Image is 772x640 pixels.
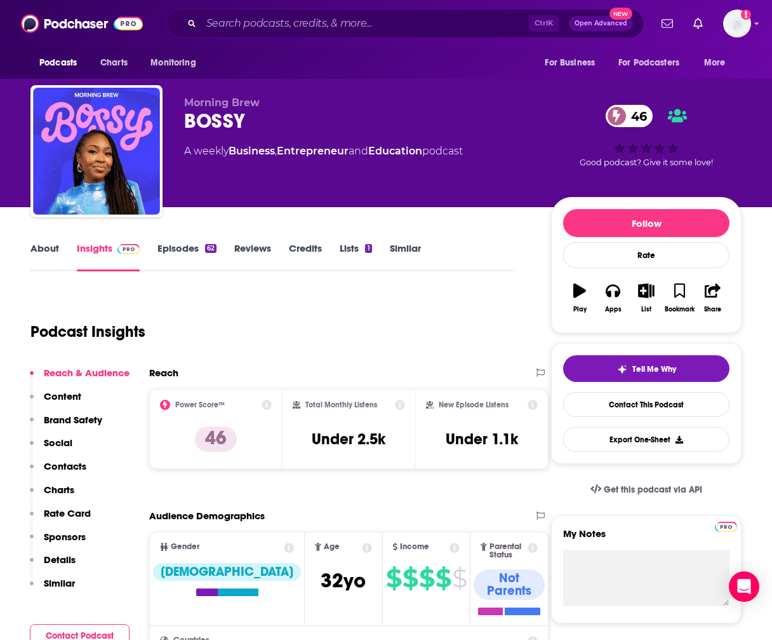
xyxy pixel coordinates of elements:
[580,474,712,505] a: Get this podcast via API
[551,97,742,175] div: 46Good podcast? Give it some love!
[474,569,545,600] div: Not Parents
[617,364,627,374] img: tell me why sparkle
[39,54,77,72] span: Podcasts
[536,51,611,75] button: open menu
[229,145,275,157] a: Business
[321,568,366,593] span: 32 yo
[149,510,265,522] h2: Audience Demographics
[184,97,260,109] span: Morning Brew
[452,568,467,589] span: $
[44,437,72,449] p: Social
[563,209,729,237] button: Follow
[150,54,196,72] span: Monitoring
[563,275,596,321] button: Play
[30,577,75,601] button: Similar
[171,543,199,551] span: Gender
[30,554,76,577] button: Details
[368,145,422,157] a: Education
[44,554,76,566] p: Details
[695,51,742,75] button: open menu
[30,460,86,484] button: Contacts
[277,145,349,157] a: Entrepreneur
[403,568,418,589] span: $
[419,568,434,589] span: $
[205,244,216,253] div: 62
[149,367,178,379] h2: Reach
[529,15,559,32] span: Ctrl K
[580,158,713,167] span: Good podcast? Give it some love!
[630,275,663,321] button: List
[340,242,371,271] a: Lists1
[44,460,86,472] p: Contacts
[30,242,59,271] a: About
[117,244,140,254] img: Podchaser Pro
[30,484,74,507] button: Charts
[715,522,737,532] img: Podchaser Pro
[604,484,702,495] span: Get this podcast via API
[609,8,632,20] span: New
[365,244,371,253] div: 1
[723,10,751,37] button: Show profile menu
[153,563,301,581] div: [DEMOGRAPHIC_DATA]
[569,16,633,31] button: Open AdvancedNew
[641,306,651,313] div: List
[175,400,225,409] h2: Power Score™
[610,51,698,75] button: open menu
[606,105,653,127] a: 46
[656,13,678,34] a: Show notifications dropdown
[715,520,737,532] a: Pro website
[44,531,86,543] p: Sponsors
[44,414,102,426] p: Brand Safety
[563,392,729,417] a: Contact This Podcast
[723,10,751,37] span: Logged in as patrickdmanning
[157,242,216,271] a: Episodes62
[30,367,130,390] button: Reach & Audience
[618,54,679,72] span: For Podcasters
[439,400,509,409] h2: New Episode Listens
[166,9,644,38] div: Search podcasts, credits, & more...
[92,51,135,75] a: Charts
[142,51,212,75] button: open menu
[77,242,140,271] a: InsightsPodchaser Pro
[400,543,429,551] span: Income
[44,390,81,402] p: Content
[30,507,91,531] button: Rate Card
[436,568,451,589] span: $
[741,10,751,20] svg: Add a profile image
[30,531,86,554] button: Sponsors
[33,88,160,215] a: BOSSY
[324,543,340,551] span: Age
[663,275,696,321] button: Bookmark
[390,242,421,271] a: Similar
[234,242,271,271] a: Reviews
[312,430,385,449] h3: Under 2.5k
[704,306,721,313] div: Share
[289,242,322,271] a: Credits
[696,275,729,321] button: Share
[446,430,518,449] h3: Under 1.1k
[30,414,102,437] button: Brand Safety
[30,390,81,414] button: Content
[563,427,729,452] button: Export One-Sheet
[44,367,130,379] p: Reach & Audience
[100,54,128,72] span: Charts
[563,242,729,268] div: Rate
[632,364,676,374] span: Tell Me Why
[275,145,277,157] span: ,
[21,11,143,36] img: Podchaser - Follow, Share and Rate Podcasts
[30,51,93,75] button: open menu
[386,568,401,589] span: $
[30,322,145,341] h1: Podcast Insights
[573,306,587,313] div: Play
[665,306,695,313] div: Bookmark
[729,571,759,602] div: Open Intercom Messenger
[44,507,91,519] p: Rate Card
[184,144,463,159] div: A weekly podcast
[605,306,622,313] div: Apps
[596,275,629,321] button: Apps
[201,13,529,34] input: Search podcasts, credits, & more...
[305,400,377,409] h2: Total Monthly Listens
[44,577,75,589] p: Similar
[30,437,72,460] button: Social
